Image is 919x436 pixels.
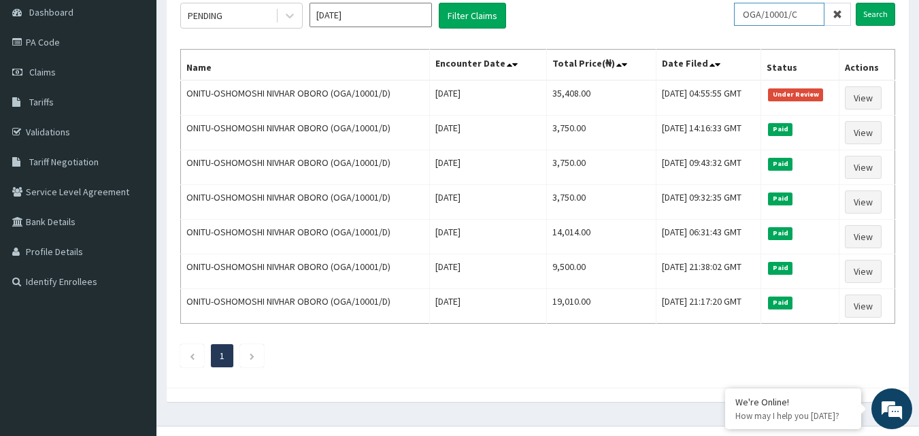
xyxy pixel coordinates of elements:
div: Chat with us now [71,76,229,94]
td: [DATE] [429,220,547,254]
a: View [845,190,882,214]
span: Tariffs [29,96,54,108]
td: ONITU-OSHOMOSHI NIVHAR OBORO (OGA/10001/D) [181,220,430,254]
td: 9,500.00 [547,254,656,289]
span: Paid [768,227,792,239]
td: [DATE] 21:17:20 GMT [656,289,761,324]
td: 3,750.00 [547,185,656,220]
td: [DATE] [429,80,547,116]
a: Page 1 is your current page [220,350,224,362]
td: [DATE] [429,185,547,220]
input: Select Month and Year [310,3,432,27]
td: ONITU-OSHOMOSHI NIVHAR OBORO (OGA/10001/D) [181,254,430,289]
td: 14,014.00 [547,220,656,254]
span: Paid [768,123,792,135]
td: [DATE] 06:31:43 GMT [656,220,761,254]
td: 3,750.00 [547,116,656,150]
td: [DATE] 09:43:32 GMT [656,150,761,185]
td: [DATE] 09:32:35 GMT [656,185,761,220]
th: Actions [839,50,895,81]
td: 3,750.00 [547,150,656,185]
a: View [845,121,882,144]
span: We're online! [79,131,188,269]
td: ONITU-OSHOMOSHI NIVHAR OBORO (OGA/10001/D) [181,289,430,324]
span: Paid [768,192,792,205]
td: ONITU-OSHOMOSHI NIVHAR OBORO (OGA/10001/D) [181,150,430,185]
span: Paid [768,158,792,170]
input: Search [856,3,895,26]
textarea: Type your message and hit 'Enter' [7,291,259,339]
td: ONITU-OSHOMOSHI NIVHAR OBORO (OGA/10001/D) [181,116,430,150]
a: View [845,86,882,110]
th: Date Filed [656,50,761,81]
div: PENDING [188,9,222,22]
a: View [845,295,882,318]
th: Total Price(₦) [547,50,656,81]
th: Encounter Date [429,50,547,81]
td: ONITU-OSHOMOSHI NIVHAR OBORO (OGA/10001/D) [181,80,430,116]
span: Under Review [768,88,823,101]
td: ONITU-OSHOMOSHI NIVHAR OBORO (OGA/10001/D) [181,185,430,220]
td: [DATE] [429,116,547,150]
button: Filter Claims [439,3,506,29]
a: Next page [249,350,255,362]
td: 19,010.00 [547,289,656,324]
input: Search by HMO ID [734,3,824,26]
td: [DATE] 21:38:02 GMT [656,254,761,289]
div: We're Online! [735,396,851,408]
div: Minimize live chat window [223,7,256,39]
a: View [845,260,882,283]
td: [DATE] [429,150,547,185]
td: [DATE] 14:16:33 GMT [656,116,761,150]
td: [DATE] [429,254,547,289]
th: Name [181,50,430,81]
td: [DATE] [429,289,547,324]
span: Dashboard [29,6,73,18]
a: View [845,225,882,248]
p: How may I help you today? [735,410,851,422]
td: 35,408.00 [547,80,656,116]
span: Claims [29,66,56,78]
span: Paid [768,262,792,274]
img: d_794563401_company_1708531726252_794563401 [25,68,55,102]
span: Paid [768,297,792,309]
td: [DATE] 04:55:55 GMT [656,80,761,116]
span: Tariff Negotiation [29,156,99,168]
a: View [845,156,882,179]
a: Previous page [189,350,195,362]
th: Status [761,50,839,81]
